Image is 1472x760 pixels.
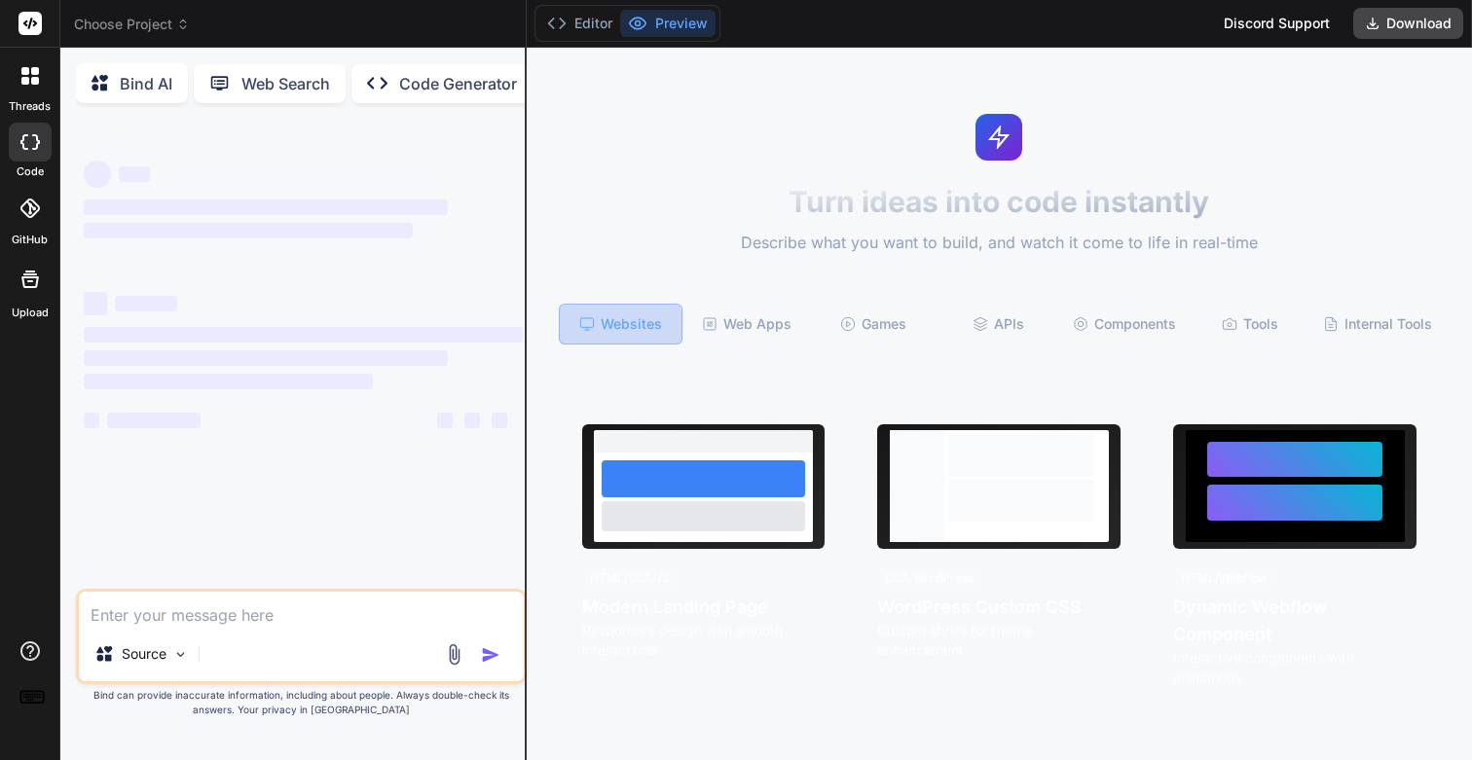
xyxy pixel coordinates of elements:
[559,304,682,344] div: Websites
[399,72,517,95] p: Code Generator
[443,643,465,666] img: attachment
[12,232,48,248] label: GitHub
[877,594,1121,621] h4: WordPress Custom CSS
[492,413,507,428] span: ‌
[812,304,934,344] div: Games
[9,98,51,115] label: threads
[119,166,150,182] span: ‌
[582,566,678,590] div: HTML/CSS/JS
[582,594,826,621] h4: Modern Landing Page
[538,184,1461,219] h1: Turn ideas into code instantly
[582,621,826,660] p: Responsive design with smooth interactions
[84,161,111,188] span: ‌
[84,350,448,366] span: ‌
[76,688,527,717] p: Bind can provide inaccurate information, including about people. Always double-check its answers....
[1173,648,1417,687] p: Interactive components with animations
[620,10,716,37] button: Preview
[84,374,373,389] span: ‌
[538,231,1461,256] p: Describe what you want to build, and watch it come to life in real-time
[1315,304,1440,344] div: Internal Tools
[84,199,448,215] span: ‌
[938,304,1059,344] div: APIs
[84,413,99,428] span: ‌
[107,413,201,428] span: ‌
[437,413,453,428] span: ‌
[84,292,107,315] span: ‌
[241,72,330,95] p: Web Search
[877,621,1121,660] p: Custom styles for theme enhancement
[120,72,172,95] p: Bind AI
[17,163,44,180] label: code
[481,645,500,665] img: icon
[1212,8,1342,39] div: Discord Support
[464,413,480,428] span: ‌
[122,644,166,664] p: Source
[1190,304,1311,344] div: Tools
[84,327,523,343] span: ‌
[74,15,190,34] span: Choose Project
[1173,594,1417,648] h4: Dynamic Webflow Component
[877,566,981,590] div: CSS/WordPress
[172,646,189,663] img: Pick Models
[115,296,177,311] span: ‌
[1353,8,1463,39] button: Download
[539,10,620,37] button: Editor
[1173,566,1275,590] div: HTML/Webflow
[12,305,49,321] label: Upload
[686,304,808,344] div: Web Apps
[1064,304,1186,344] div: Components
[84,223,413,238] span: ‌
